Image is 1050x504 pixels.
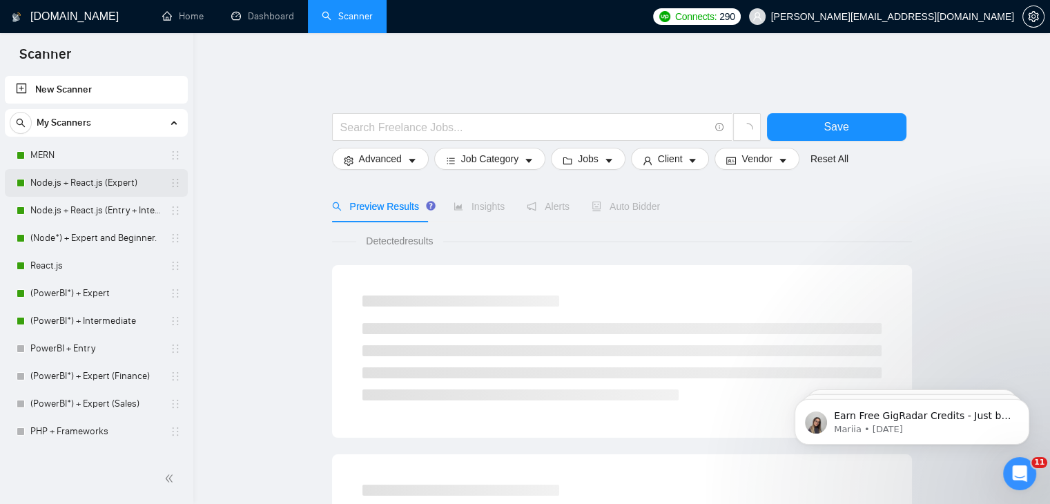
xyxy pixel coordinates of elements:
[170,233,181,244] span: holder
[454,201,505,212] span: Insights
[1031,457,1047,468] span: 11
[659,11,670,22] img: upwork-logo.png
[1022,6,1044,28] button: setting
[604,155,614,166] span: caret-down
[774,370,1050,467] iframe: Intercom notifications message
[10,118,31,128] span: search
[162,10,204,22] a: homeHome
[631,148,710,170] button: userClientcaret-down
[407,155,417,166] span: caret-down
[8,44,82,73] span: Scanner
[446,155,456,166] span: bars
[356,233,443,249] span: Detected results
[30,335,162,362] a: PowerBI + Entry
[30,169,162,197] a: Node.js + React.js (Expert)
[170,205,181,216] span: holder
[170,316,181,327] span: holder
[741,151,772,166] span: Vendor
[30,224,162,252] a: (Node*) + Expert and Beginner.
[741,123,753,135] span: loading
[164,472,178,485] span: double-left
[30,445,162,473] a: PowerBI + Finance
[12,6,21,28] img: logo
[675,9,717,24] span: Connects:
[527,202,536,211] span: notification
[461,151,518,166] span: Job Category
[719,9,735,24] span: 290
[170,150,181,161] span: holder
[10,112,32,134] button: search
[30,307,162,335] a: (PowerBI*) + Intermediate
[170,260,181,271] span: holder
[170,343,181,354] span: holder
[658,151,683,166] span: Client
[434,148,545,170] button: barsJob Categorycaret-down
[643,155,652,166] span: user
[344,155,353,166] span: setting
[170,371,181,382] span: holder
[578,151,599,166] span: Jobs
[30,142,162,169] a: MERN
[30,390,162,418] a: (PowerBI*) + Expert (Sales)
[714,148,799,170] button: idcardVendorcaret-down
[726,155,736,166] span: idcard
[30,362,162,390] a: (PowerBI*) + Expert (Finance)
[170,177,181,188] span: holder
[332,202,342,211] span: search
[1003,457,1036,490] iframe: Intercom live chat
[551,148,625,170] button: folderJobscaret-down
[752,12,762,21] span: user
[715,123,724,132] span: info-circle
[778,155,788,166] span: caret-down
[688,155,697,166] span: caret-down
[810,151,848,166] a: Reset All
[425,200,437,212] div: Tooltip anchor
[332,148,429,170] button: settingAdvancedcaret-down
[231,10,294,22] a: dashboardDashboard
[322,10,373,22] a: searchScanner
[1023,11,1044,22] span: setting
[30,252,162,280] a: React.js
[30,418,162,445] a: PHP + Frameworks
[527,201,570,212] span: Alerts
[359,151,402,166] span: Advanced
[592,202,601,211] span: robot
[592,201,660,212] span: Auto Bidder
[767,113,906,141] button: Save
[170,426,181,437] span: holder
[563,155,572,166] span: folder
[340,119,709,136] input: Search Freelance Jobs...
[5,76,188,104] li: New Scanner
[30,197,162,224] a: Node.js + React.js (Entry + Intermediate)
[454,202,463,211] span: area-chart
[1022,11,1044,22] a: setting
[16,76,177,104] a: New Scanner
[170,398,181,409] span: holder
[30,280,162,307] a: (PowerBI*) + Expert
[332,201,431,212] span: Preview Results
[37,109,91,137] span: My Scanners
[824,118,848,135] span: Save
[524,155,534,166] span: caret-down
[170,288,181,299] span: holder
